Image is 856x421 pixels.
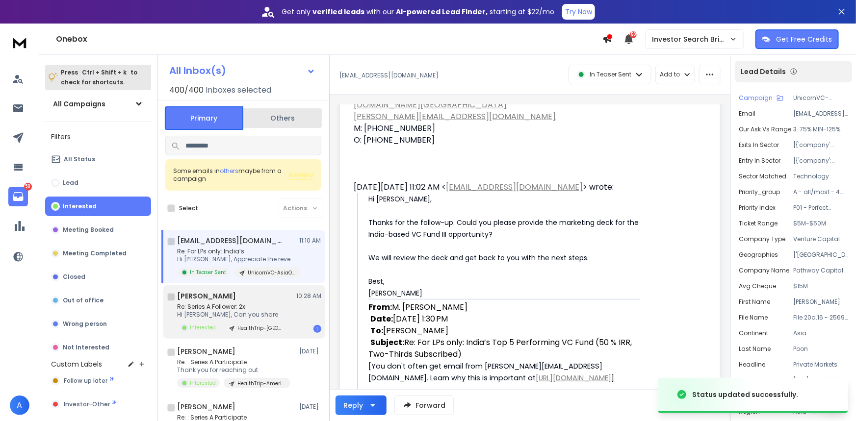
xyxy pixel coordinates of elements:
[660,71,680,78] p: Add to
[368,253,589,263] span: We will review the deck and get back to you with the next steps.
[793,125,848,133] p: 3. 75% MIN-125% MAX
[396,7,488,17] strong: AI-powered Lead Finder,
[336,396,387,415] button: Reply
[296,292,321,300] p: 10:28 AM
[63,320,107,328] p: Wrong person
[45,173,151,193] button: Lead
[755,29,839,49] button: Get Free Credits
[64,400,110,408] span: Investor-Other
[177,291,236,301] h1: [PERSON_NAME]
[63,297,104,304] p: Out of office
[368,276,385,286] span: Best,
[368,313,634,360] span: PM [PERSON_NAME] Re: For LPs only: India’s Top 5 Performing VC Fund (50 % IRR, Two-Thirds Subscri...
[793,141,848,149] p: [{'company': 'BioPharma Solutions', 'invested_amount': '$10M', 'invested_valuation': '$50M', 'exi...
[243,107,322,129] button: Others
[793,251,848,259] p: ['[GEOGRAPHIC_DATA]', '[GEOGRAPHIC_DATA]', '[GEOGRAPHIC_DATA]']
[370,337,404,348] strong: Subject:
[739,141,779,149] p: exits in sector
[45,220,151,240] button: Meeting Booked
[63,344,109,351] p: Not Interested
[312,7,364,17] strong: verified leads
[177,236,285,246] h1: [EMAIL_ADDRESS][DOMAIN_NAME]
[368,301,467,324] span: M. [PERSON_NAME] [DATE] 1:30
[64,155,95,163] p: All Status
[248,269,295,276] p: UnicornVC-AsiaOceania
[63,249,127,257] p: Meeting Completed
[446,181,583,193] a: [EMAIL_ADDRESS][DOMAIN_NAME]
[177,248,295,255] p: Re: For LPs only: India’s
[45,338,151,357] button: Not Interested
[793,361,848,369] p: Private Markets
[313,325,321,333] div: 1
[793,110,848,118] p: [EMAIL_ADDRESS][DOMAIN_NAME]
[776,34,832,44] p: Get Free Credits
[739,204,776,212] p: priority index
[739,267,789,274] p: Company Name
[51,359,102,369] h3: Custom Labels
[177,303,290,311] p: Re: Series A Follower: 2x
[61,68,137,87] p: Press to check for shortcuts.
[741,67,786,76] p: Lead Details
[45,371,151,391] button: Follow up later
[739,94,783,102] button: Campaign
[45,244,151,263] button: Meeting Completed
[739,345,771,353] p: Last Name
[165,106,243,130] button: Primary
[177,366,290,374] p: Thank you for reaching out
[45,291,151,310] button: Out of office
[354,181,640,193] div: [DATE][DATE] 11:02 AM < > wrote:
[299,347,321,355] p: [DATE]
[536,373,611,383] a: [URL][DOMAIN_NAME]
[45,149,151,169] button: All Status
[177,255,295,263] p: Hi [PERSON_NAME], Appreciate the revert. Sure! Please
[24,183,32,191] p: 58
[190,269,226,276] p: In Teaser Sent
[80,67,128,78] span: Ctrl + Shift + k
[793,314,848,322] p: File 20a.16 - 2569 rows.csv
[173,167,289,183] div: Some emails in maybe from a campaign
[299,403,321,411] p: [DATE]
[10,33,29,51] img: logo
[289,170,313,180] button: Review
[368,288,422,298] span: [PERSON_NAME]
[562,4,595,20] button: Try Now
[45,267,151,287] button: Closed
[739,235,785,243] p: company type
[739,282,776,290] p: avg cheque
[368,218,641,239] span: Thanks for the follow-up. Could you please provide the marketing deck for the India-based VC Fund...
[63,273,85,281] p: Closed
[10,396,29,415] button: A
[45,197,151,216] button: Interested
[652,34,729,44] p: Investor Search Brillwood
[793,298,848,306] p: [PERSON_NAME]
[63,202,97,210] p: Interested
[739,329,768,337] p: continent
[793,267,848,274] p: Pathway Capital Management
[63,179,78,187] p: Lead
[56,33,602,45] h1: Onebox
[220,167,238,175] span: others
[190,379,216,387] p: Interested
[343,400,363,410] div: Reply
[739,251,778,259] p: geographies
[739,188,780,196] p: priority_group
[53,99,105,109] h1: All Campaigns
[237,324,285,332] p: HealthTrip-[GEOGRAPHIC_DATA]
[169,66,226,75] h1: All Inbox(s)
[299,237,321,245] p: 11:10 AM
[45,94,151,114] button: All Campaigns
[169,84,204,96] span: 400 / 400
[237,380,285,387] p: HealthTrip-Americas 3
[630,31,637,38] span: 50
[739,157,780,165] p: entry in sector
[177,402,235,412] h1: [PERSON_NAME]
[394,396,454,415] button: Forward
[739,298,770,306] p: First Name
[370,325,383,336] strong: To:
[793,235,848,243] p: Venture Capital
[282,7,554,17] p: Get only with our starting at $22/mo
[793,345,848,353] p: Poon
